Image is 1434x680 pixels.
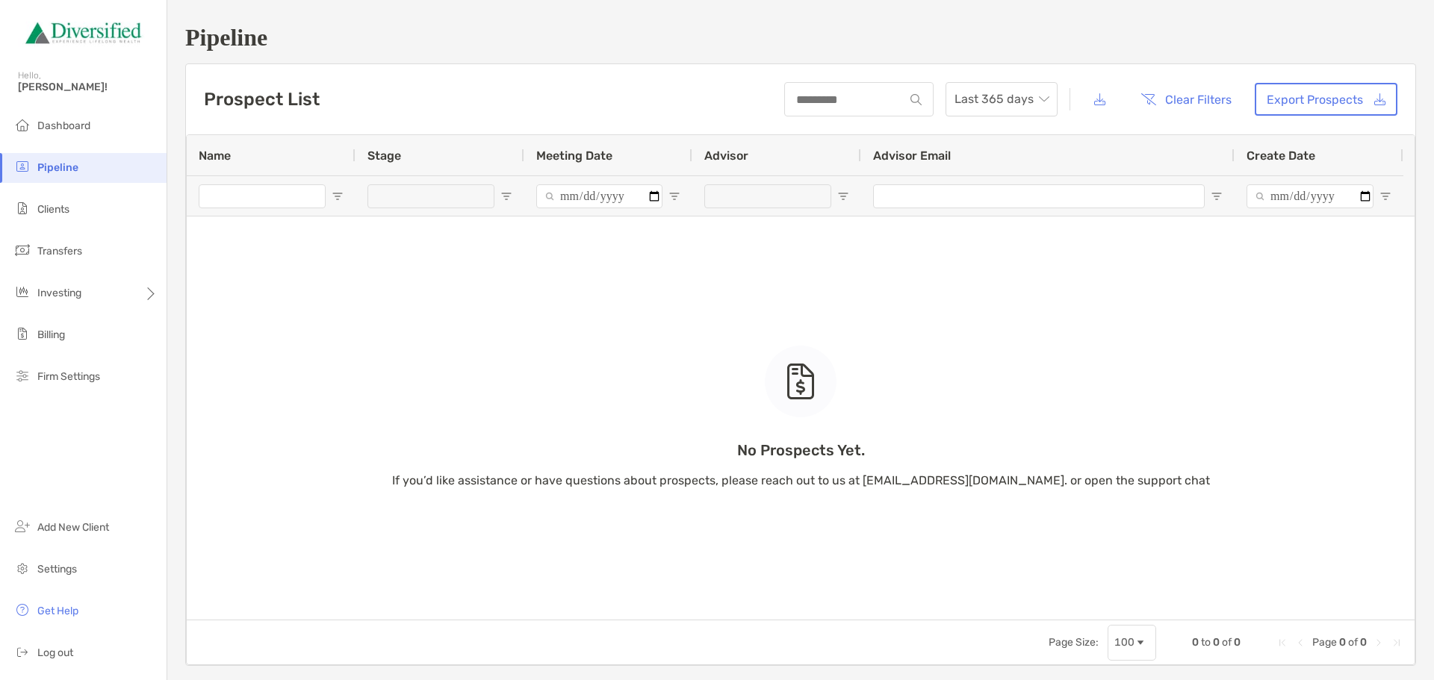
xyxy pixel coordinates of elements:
span: 0 [1360,636,1367,649]
img: firm-settings icon [13,366,31,384]
a: Export Prospects [1255,83,1397,116]
span: to [1201,636,1211,649]
img: input icon [910,94,922,105]
img: investing icon [13,283,31,301]
span: Investing [37,287,81,299]
span: Page [1312,636,1337,649]
button: Clear Filters [1129,83,1243,116]
span: Log out [37,646,73,659]
span: Dashboard [37,119,90,132]
div: Next Page [1373,637,1385,649]
span: 0 [1192,636,1199,649]
img: dashboard icon [13,116,31,134]
span: Billing [37,328,65,341]
h1: Pipeline [185,24,1416,52]
span: of [1348,636,1358,649]
span: [PERSON_NAME]! [18,81,158,93]
img: get-help icon [13,601,31,619]
img: pipeline icon [13,157,31,175]
span: Firm Settings [37,370,100,383]
span: Last 365 days [955,83,1049,116]
img: add_new_client icon [13,517,31,535]
span: Get Help [37,605,78,617]
img: settings icon [13,559,31,577]
img: billing icon [13,325,31,343]
div: Page Size: [1049,636,1099,649]
span: Pipeline [37,161,78,174]
div: 100 [1114,636,1135,649]
div: Page Size [1108,625,1156,661]
span: Transfers [37,245,82,258]
img: Zoe Logo [18,6,149,60]
h3: Prospect List [204,89,320,110]
p: If you’d like assistance or have questions about prospects, please reach out to us at [EMAIL_ADDR... [392,471,1210,490]
div: Previous Page [1294,637,1306,649]
span: Clients [37,203,69,216]
span: Settings [37,563,77,575]
div: First Page [1276,637,1288,649]
img: transfers icon [13,241,31,259]
img: logout icon [13,643,31,661]
span: of [1222,636,1232,649]
span: 0 [1234,636,1241,649]
img: empty state icon [786,364,816,399]
div: Last Page [1391,637,1403,649]
span: Add New Client [37,521,109,534]
img: clients icon [13,199,31,217]
p: No Prospects Yet. [392,441,1210,460]
span: 0 [1339,636,1346,649]
span: 0 [1213,636,1220,649]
